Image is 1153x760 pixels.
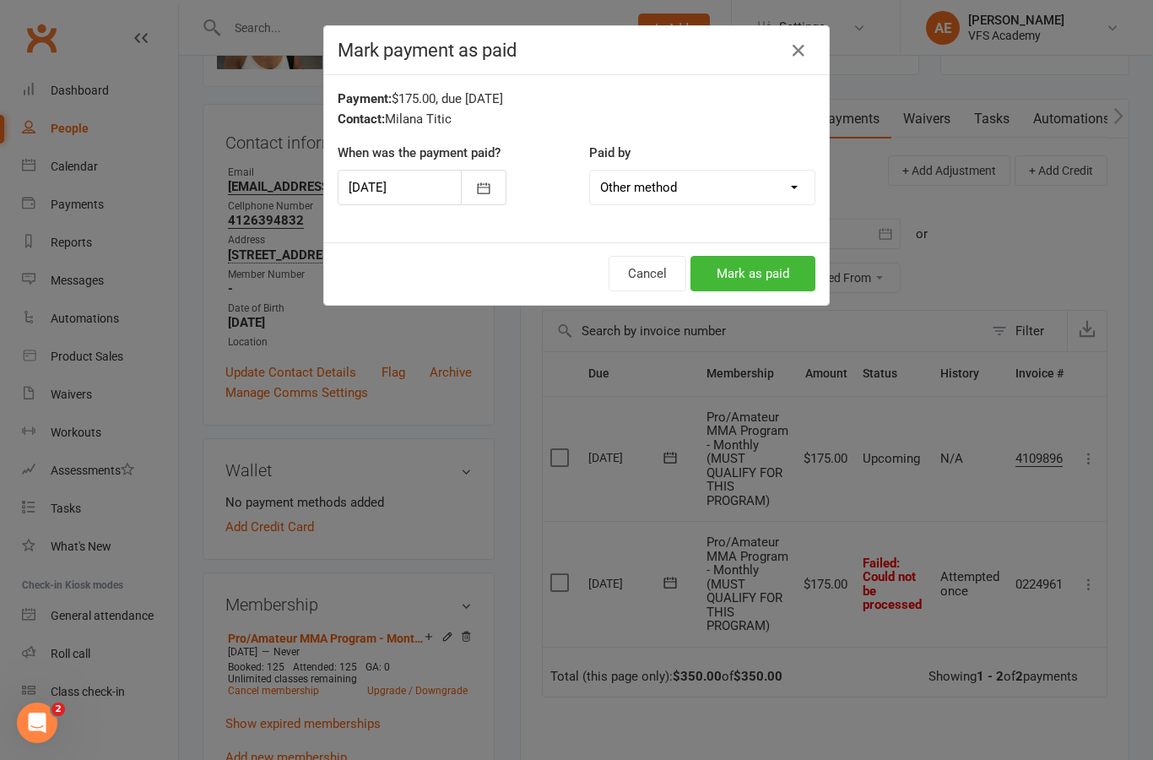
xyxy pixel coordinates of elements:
button: Close [785,37,812,64]
iframe: Intercom live chat [17,703,57,743]
label: Paid by [589,143,631,163]
button: Cancel [609,256,686,291]
button: Mark as paid [690,256,815,291]
strong: Payment: [338,91,392,106]
h4: Mark payment as paid [338,40,815,61]
strong: Contact: [338,111,385,127]
div: $175.00, due [DATE] [338,89,815,109]
label: When was the payment paid? [338,143,501,163]
div: Milana Titic [338,109,815,129]
span: 2 [51,703,65,716]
